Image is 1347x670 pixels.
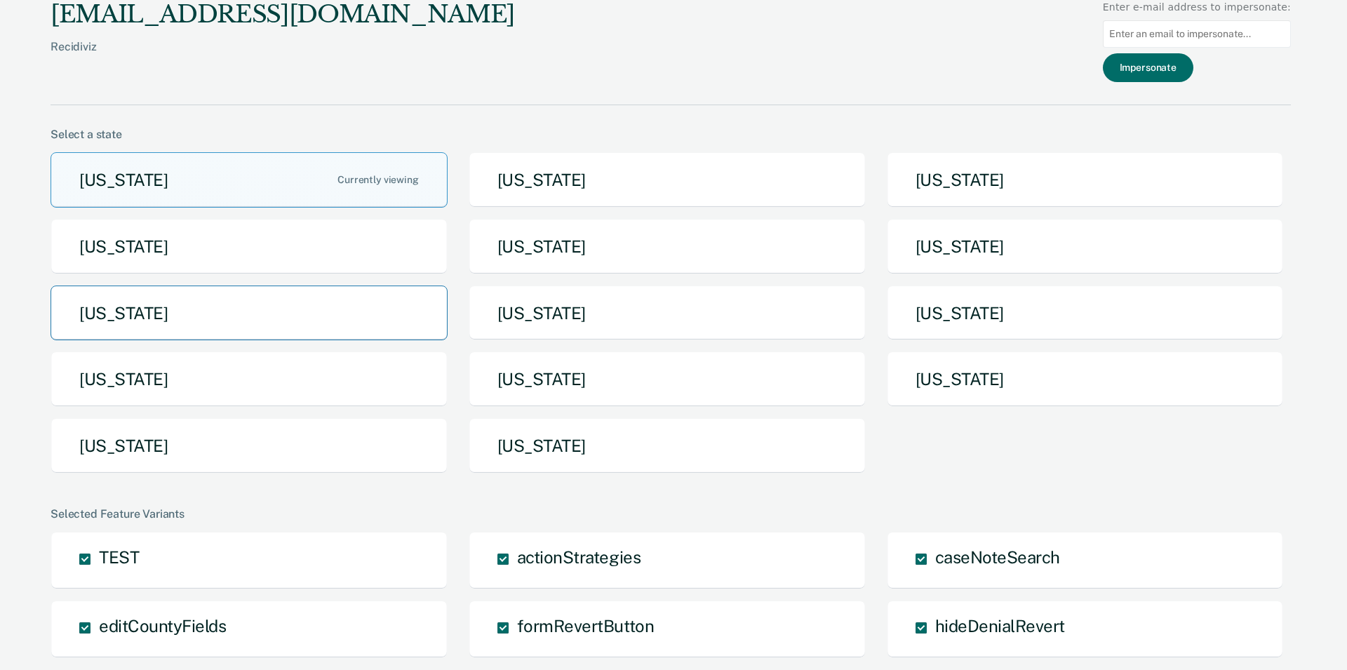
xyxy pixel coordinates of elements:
span: editCountyFields [99,616,226,636]
button: [US_STATE] [51,219,448,274]
button: [US_STATE] [51,286,448,341]
button: [US_STATE] [887,219,1284,274]
button: Impersonate [1103,53,1193,82]
button: [US_STATE] [469,351,866,407]
button: [US_STATE] [887,286,1284,341]
button: [US_STATE] [469,418,866,474]
button: [US_STATE] [887,152,1284,208]
span: formRevertButton [517,616,654,636]
div: Select a state [51,128,1291,141]
button: [US_STATE] [51,418,448,474]
span: caseNoteSearch [935,547,1060,567]
button: [US_STATE] [51,351,448,407]
span: TEST [99,547,139,567]
button: [US_STATE] [887,351,1284,407]
span: actionStrategies [517,547,641,567]
button: [US_STATE] [469,219,866,274]
span: hideDenialRevert [935,616,1065,636]
input: Enter an email to impersonate... [1103,20,1291,48]
button: [US_STATE] [469,152,866,208]
button: [US_STATE] [469,286,866,341]
div: Selected Feature Variants [51,507,1291,521]
button: [US_STATE] [51,152,448,208]
div: Recidiviz [51,40,515,76]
